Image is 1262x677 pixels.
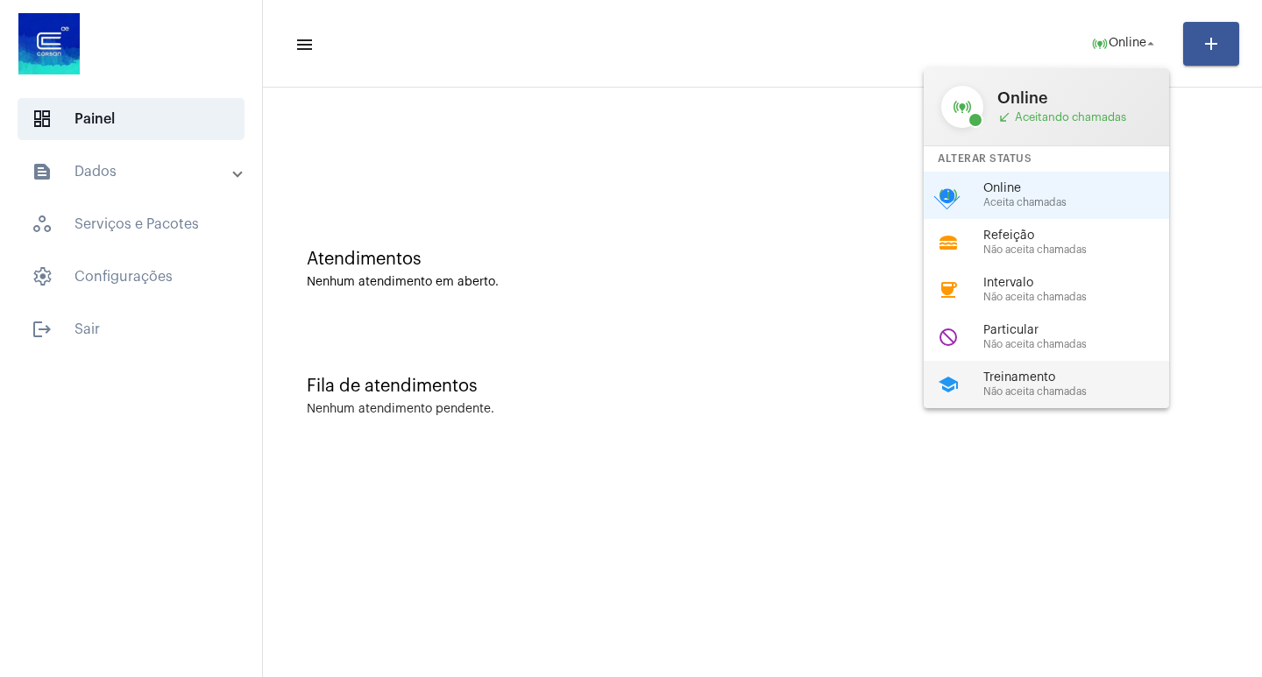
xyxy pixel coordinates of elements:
span: Não aceita chamadas [983,244,1183,256]
mat-icon: do_not_disturb [938,327,959,348]
mat-icon: online_prediction [938,185,959,206]
div: Alterar Status [924,146,1169,172]
mat-icon: call_received [997,110,1011,124]
span: Não aceita chamadas [983,292,1183,303]
span: Intervalo [983,277,1183,290]
span: Particular [983,324,1183,337]
mat-icon: coffee [938,279,959,300]
mat-icon: check_circle [934,184,961,210]
span: Online [983,182,1183,195]
mat-icon: online_prediction [941,86,983,128]
span: Aceitando chamadas [997,110,1152,124]
span: Treinamento [983,371,1183,384]
mat-icon: lunch_dining [938,232,959,253]
span: Online [997,89,1152,107]
span: Não aceita chamadas [983,339,1183,350]
span: Refeição [983,229,1183,243]
span: Aceita chamadas [983,197,1183,208]
mat-icon: school [938,374,959,395]
span: Não aceita chamadas [983,386,1183,398]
